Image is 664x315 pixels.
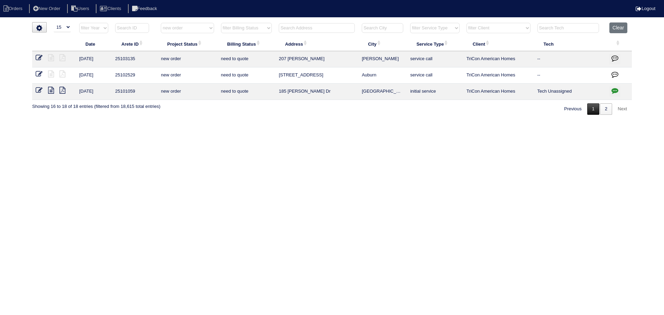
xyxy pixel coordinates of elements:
[407,84,463,100] td: initial service
[76,67,112,84] td: [DATE]
[613,103,632,115] a: Next
[157,51,217,67] td: new order
[537,23,599,33] input: Search Tech
[218,84,275,100] td: need to quote
[275,67,358,84] td: [STREET_ADDRESS]
[358,51,407,67] td: [PERSON_NAME]
[275,37,358,51] th: Address: activate to sort column ascending
[463,67,534,84] td: TriCon American Homes
[587,103,599,115] a: 1
[32,100,160,110] div: Showing 16 to 18 of 18 entries (filtered from 18,615 total entries)
[29,6,66,11] a: New Order
[559,103,587,115] a: Previous
[407,51,463,67] td: service call
[29,4,66,13] li: New Order
[96,4,127,13] li: Clients
[407,67,463,84] td: service call
[600,103,612,115] a: 2
[358,84,407,100] td: [GEOGRAPHIC_DATA]
[275,84,358,100] td: 185 [PERSON_NAME] Dr
[157,84,217,100] td: new order
[534,51,606,67] td: --
[157,67,217,84] td: new order
[76,84,112,100] td: [DATE]
[67,6,95,11] a: Users
[275,51,358,67] td: 207 [PERSON_NAME]
[534,37,606,51] th: Tech
[218,37,275,51] th: Billing Status: activate to sort column ascending
[534,67,606,84] td: --
[112,67,157,84] td: 25102529
[115,23,149,33] input: Search ID
[636,6,655,11] a: Logout
[67,4,95,13] li: Users
[112,37,157,51] th: Arete ID: activate to sort column ascending
[218,51,275,67] td: need to quote
[112,84,157,100] td: 25101059
[218,67,275,84] td: need to quote
[358,67,407,84] td: Auburn
[606,37,632,51] th: : activate to sort column ascending
[76,51,112,67] td: [DATE]
[157,37,217,51] th: Project Status: activate to sort column ascending
[96,6,127,11] a: Clients
[76,37,112,51] th: Date
[463,84,534,100] td: TriCon American Homes
[358,37,407,51] th: City: activate to sort column ascending
[534,84,606,100] td: Tech Unassigned
[463,37,534,51] th: Client: activate to sort column ascending
[463,51,534,67] td: TriCon American Homes
[609,22,627,33] button: Clear
[279,23,355,33] input: Search Address
[407,37,463,51] th: Service Type: activate to sort column ascending
[128,4,163,13] li: Feedback
[112,51,157,67] td: 25103135
[362,23,403,33] input: Search City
